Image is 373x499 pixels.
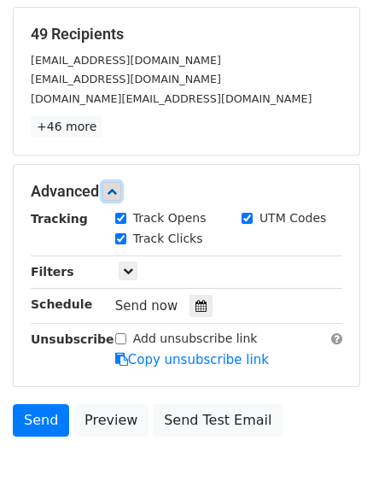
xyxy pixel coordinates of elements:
[115,352,269,367] a: Copy unsubscribe link
[31,297,92,311] strong: Schedule
[31,73,221,85] small: [EMAIL_ADDRESS][DOMAIN_NAME]
[31,116,102,138] a: +46 more
[31,212,88,226] strong: Tracking
[31,182,342,201] h5: Advanced
[115,298,178,314] span: Send now
[31,92,312,105] small: [DOMAIN_NAME][EMAIL_ADDRESS][DOMAIN_NAME]
[259,209,326,227] label: UTM Codes
[31,54,221,67] small: [EMAIL_ADDRESS][DOMAIN_NAME]
[133,330,258,348] label: Add unsubscribe link
[31,25,342,44] h5: 49 Recipients
[31,265,74,279] strong: Filters
[31,332,114,346] strong: Unsubscribe
[153,404,283,437] a: Send Test Email
[133,230,203,248] label: Track Clicks
[133,209,207,227] label: Track Opens
[13,404,69,437] a: Send
[73,404,149,437] a: Preview
[288,417,373,499] iframe: Chat Widget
